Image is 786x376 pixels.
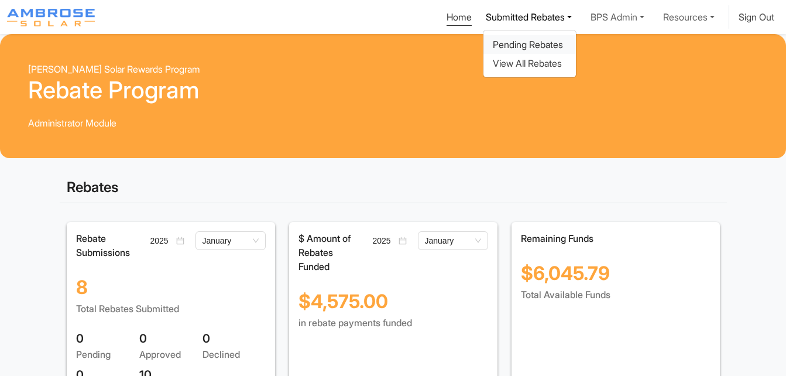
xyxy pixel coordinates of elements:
a: Resources [658,5,719,29]
input: Select year [373,234,396,247]
span: January [425,232,481,249]
div: $6,045.79 [521,245,711,288]
a: BPS Admin [586,5,649,29]
div: Approved [139,347,202,361]
div: Total Available Funds [521,288,711,302]
img: Program logo [7,9,95,26]
a: Submitted Rebates [481,5,576,29]
a: Sign Out [739,11,774,23]
div: Administrator Module [28,116,758,130]
div: Rebate Submissions [69,231,137,259]
div: 0 [139,330,202,347]
a: Home [447,11,472,26]
div: Remaining Funds [521,231,711,245]
div: in rebate payments funded [298,316,488,330]
input: Select year [150,234,174,247]
div: Submitted Rebates [483,30,576,78]
div: 0 [202,330,266,347]
div: Rebates [60,172,727,203]
div: Pending [76,347,139,361]
div: 8 [76,259,266,302]
a: View All Rebates [493,56,567,70]
div: Declined [202,347,266,361]
div: 0 [76,330,139,347]
div: [PERSON_NAME] Solar Rewards Program [28,62,758,76]
a: Pending Rebates [493,37,567,52]
h1: Rebate Program [28,76,758,104]
div: $4,575.00 [298,274,488,316]
span: January [202,232,259,249]
div: Total Rebates Submitted [76,302,266,316]
div: $ Amount of Rebates Funded [291,231,359,274]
